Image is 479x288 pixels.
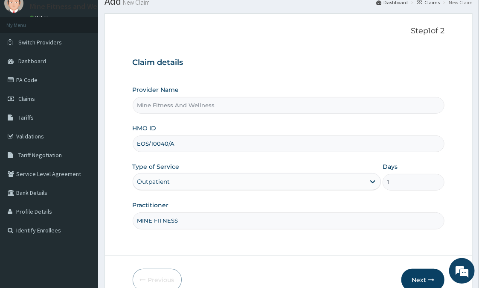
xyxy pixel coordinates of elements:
span: Tariffs [18,114,34,121]
a: Online [30,15,50,21]
textarea: Type your message and hit 'Enter' [4,195,163,225]
label: Practitioner [133,201,169,209]
span: Dashboard [18,57,46,65]
img: d_794563401_company_1708531726252_794563401 [16,43,35,64]
span: Tariff Negotiation [18,151,62,159]
label: HMO ID [133,124,157,132]
label: Type of Service [133,162,180,171]
input: Enter HMO ID [133,135,445,152]
span: We're online! [49,88,118,175]
input: Enter Name [133,212,445,229]
div: Chat with us now [44,48,143,59]
label: Provider Name [133,85,179,94]
div: Minimize live chat window [140,4,160,25]
p: Mine Fitness and Wellness [30,3,117,10]
span: Switch Providers [18,38,62,46]
h3: Claim details [133,58,445,68]
span: Claims [18,95,35,103]
label: Days [383,162,398,171]
p: Step 1 of 2 [133,26,445,36]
